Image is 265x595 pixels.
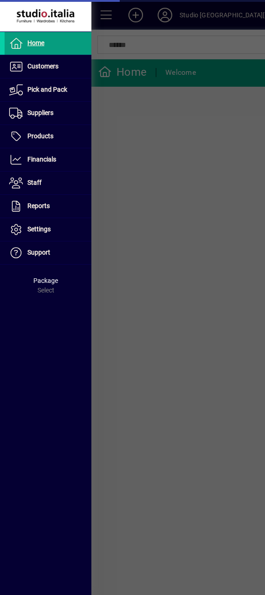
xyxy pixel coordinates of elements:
a: Financials [5,148,91,171]
span: Suppliers [27,109,53,116]
a: Customers [5,55,91,78]
a: Products [5,125,91,148]
span: Home [27,39,44,47]
span: Support [27,249,50,256]
span: Products [27,132,53,140]
a: Staff [5,172,91,194]
span: Financials [27,156,56,163]
span: Staff [27,179,42,186]
span: Reports [27,202,50,209]
a: Suppliers [5,102,91,125]
a: Pick and Pack [5,78,91,101]
span: Package [33,277,58,284]
a: Settings [5,218,91,241]
a: Support [5,241,91,264]
span: Pick and Pack [27,86,67,93]
span: Customers [27,63,58,70]
a: Reports [5,195,91,218]
span: Settings [27,225,51,233]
